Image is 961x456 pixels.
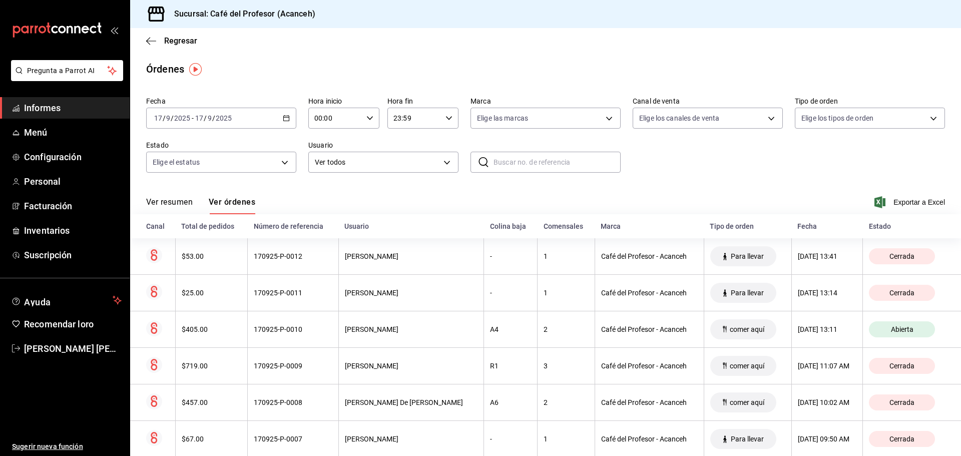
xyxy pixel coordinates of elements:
[24,319,94,329] font: Recomendar loro
[146,197,193,207] font: Ver resumen
[146,141,169,149] font: Estado
[544,289,548,297] font: 1
[639,114,719,122] font: Elige los canales de venta
[24,297,51,307] font: Ayuda
[146,197,255,214] div: pestañas de navegación
[889,252,914,260] font: Cerrada
[207,114,212,122] input: --
[544,398,548,406] font: 2
[731,289,764,297] font: Para llevar
[797,222,817,230] font: Fecha
[174,114,191,122] input: ----
[24,343,166,354] font: [PERSON_NAME] [PERSON_NAME]
[490,362,499,370] font: R1
[189,63,202,76] button: Marcador de información sobre herramientas
[795,97,838,105] font: Tipo de orden
[192,114,194,122] font: -
[798,362,849,370] font: [DATE] 11:07 AM
[308,97,342,105] font: Hora inicio
[204,114,207,122] font: /
[344,222,369,230] font: Usuario
[182,252,204,260] font: $53.00
[633,97,680,105] font: Canal de venta
[544,252,548,260] font: 1
[544,435,548,443] font: 1
[195,114,204,122] input: --
[601,398,687,406] font: Café del Profesor - Acanceh
[869,222,891,230] font: Estado
[146,222,165,230] font: Canal
[731,435,764,443] font: Para llevar
[315,158,345,166] font: Ver todos
[24,225,70,236] font: Inventarios
[730,398,764,406] font: comer aquí
[254,362,302,370] font: 170925-P-0009
[544,222,583,230] font: Comensales
[110,26,118,34] button: abrir_cajón_menú
[154,114,163,122] input: --
[24,127,48,138] font: Menú
[494,152,621,172] input: Buscar no. de referencia
[209,197,255,207] font: Ver órdenes
[163,114,166,122] font: /
[731,252,764,260] font: Para llevar
[146,63,184,75] font: Órdenes
[254,222,323,230] font: Número de referencia
[601,289,687,297] font: Café del Profesor - Acanceh
[889,362,914,370] font: Cerrada
[601,362,687,370] font: Café del Profesor - Acanceh
[182,398,208,406] font: $457.00
[490,252,492,260] font: -
[174,9,315,19] font: Sucursal: Café del Profesor (Acanceh)
[601,222,621,230] font: Marca
[254,398,302,406] font: 170925-P-0008
[171,114,174,122] font: /
[477,114,528,122] font: Elige las marcas
[254,289,302,297] font: 170925-P-0011
[798,435,849,443] font: [DATE] 09:50 AM
[345,289,398,297] font: [PERSON_NAME]
[27,67,95,75] font: Pregunta a Parrot AI
[490,289,492,297] font: -
[710,222,754,230] font: Tipo de orden
[387,97,413,105] font: Hora fin
[212,114,215,122] font: /
[146,97,166,105] font: Fecha
[146,36,197,46] button: Regresar
[12,442,83,450] font: Sugerir nueva función
[254,252,302,260] font: 170925-P-0012
[24,250,72,260] font: Suscripción
[345,435,398,443] font: [PERSON_NAME]
[544,325,548,333] font: 2
[182,362,208,370] font: $719.00
[801,114,873,122] font: Elige los tipos de orden
[308,141,333,149] font: Usuario
[876,196,945,208] button: Exportar a Excel
[24,201,72,211] font: Facturación
[11,60,123,81] button: Pregunta a Parrot AI
[470,97,491,105] font: Marca
[798,252,837,260] font: [DATE] 13:41
[215,114,232,122] input: ----
[166,114,171,122] input: --
[798,289,837,297] font: [DATE] 13:14
[730,362,764,370] font: comer aquí
[7,73,123,83] a: Pregunta a Parrot AI
[345,362,398,370] font: [PERSON_NAME]
[24,103,61,113] font: Informes
[345,325,398,333] font: [PERSON_NAME]
[889,289,914,297] font: Cerrada
[601,325,687,333] font: Café del Profesor - Acanceh
[182,325,208,333] font: $405.00
[182,435,204,443] font: $67.00
[730,325,764,333] font: comer aquí
[601,435,687,443] font: Café del Profesor - Acanceh
[544,362,548,370] font: 3
[490,398,499,406] font: A6
[24,176,61,187] font: Personal
[153,158,200,166] font: Elige el estatus
[182,289,204,297] font: $25.00
[254,435,302,443] font: 170925-P-0007
[164,36,197,46] font: Regresar
[889,398,914,406] font: Cerrada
